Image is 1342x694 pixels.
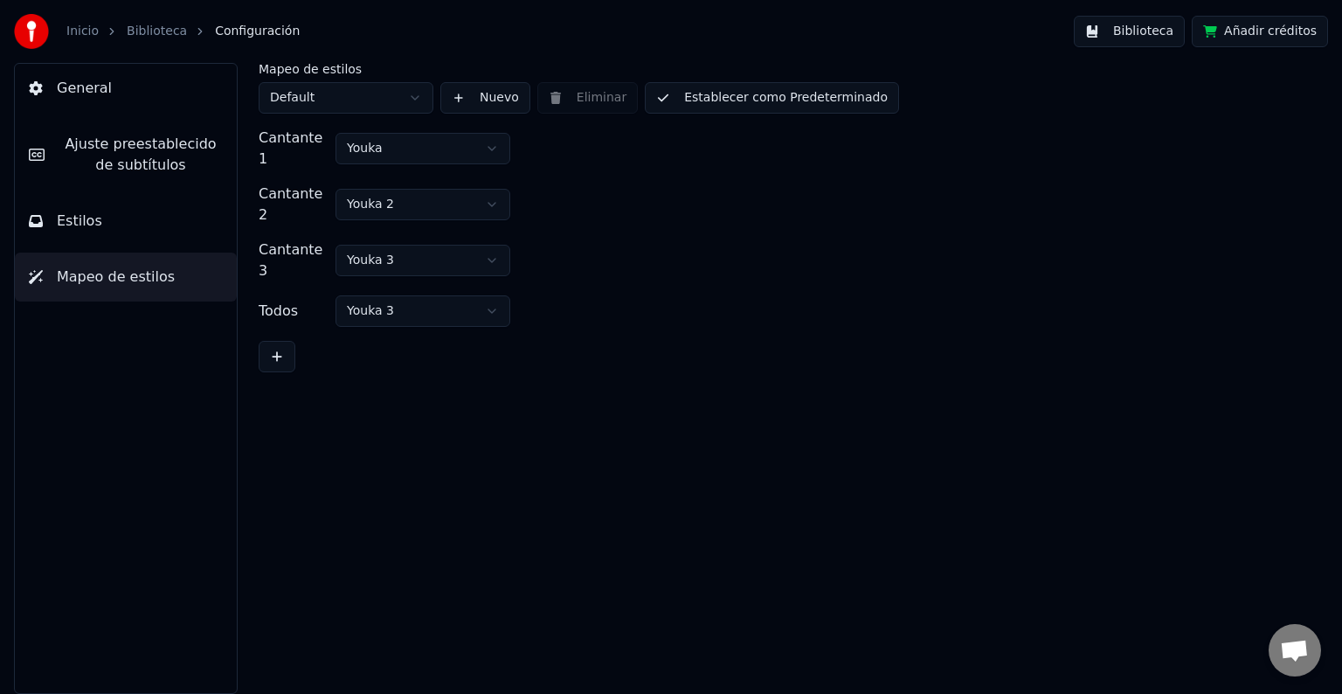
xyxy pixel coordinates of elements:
[14,14,49,49] img: youka
[440,82,530,114] button: Nuevo
[15,253,237,302] button: Mapeo de estilos
[259,239,329,281] div: Cantante 3
[645,82,899,114] button: Establecer como Predeterminado
[59,134,223,176] span: Ajuste preestablecido de subtítulos
[15,197,237,246] button: Estilos
[15,64,237,113] button: General
[15,120,237,190] button: Ajuste preestablecido de subtítulos
[1074,16,1185,47] button: Biblioteca
[259,301,329,322] div: Todos
[127,23,187,40] a: Biblioteca
[57,78,112,99] span: General
[259,184,329,226] div: Cantante 2
[66,23,300,40] nav: breadcrumb
[1269,624,1321,677] div: Chat abierto
[57,211,102,232] span: Estilos
[57,267,175,288] span: Mapeo de estilos
[66,23,99,40] a: Inicio
[259,63,433,75] label: Mapeo de estilos
[259,128,329,170] div: Cantante 1
[1192,16,1328,47] button: Añadir créditos
[215,23,300,40] span: Configuración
